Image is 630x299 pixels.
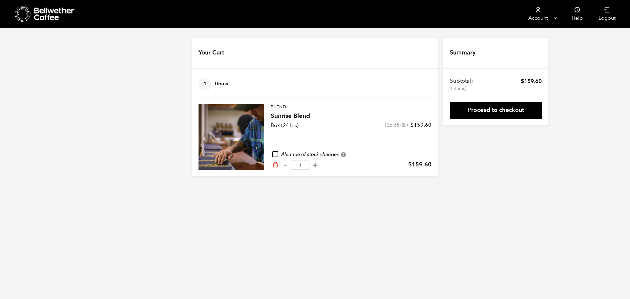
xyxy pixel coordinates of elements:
[272,161,279,168] a: Remove from cart
[410,121,431,129] bdi: 159.60
[450,77,474,92] th: Subtotal
[281,162,289,168] button: -
[199,77,212,91] span: 1
[408,160,431,169] bdi: 159.60
[199,49,224,57] h4: Your Cart
[410,121,414,129] span: $
[450,49,475,57] h4: Summary
[271,121,299,129] p: Box (24 lbs)
[387,121,400,129] bdi: 6.65
[271,104,431,111] p: Blend
[291,160,309,170] input: Qty
[385,121,408,129] span: ( /lb)
[271,112,431,121] h4: Sunrise Blend
[408,160,412,169] span: $
[521,77,542,85] bdi: 159.60
[387,121,389,129] span: $
[271,151,431,158] div: Alert me of stock changes
[199,77,228,91] h4: Items
[521,77,524,85] span: $
[311,162,319,168] button: +
[450,102,542,119] a: Proceed to checkout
